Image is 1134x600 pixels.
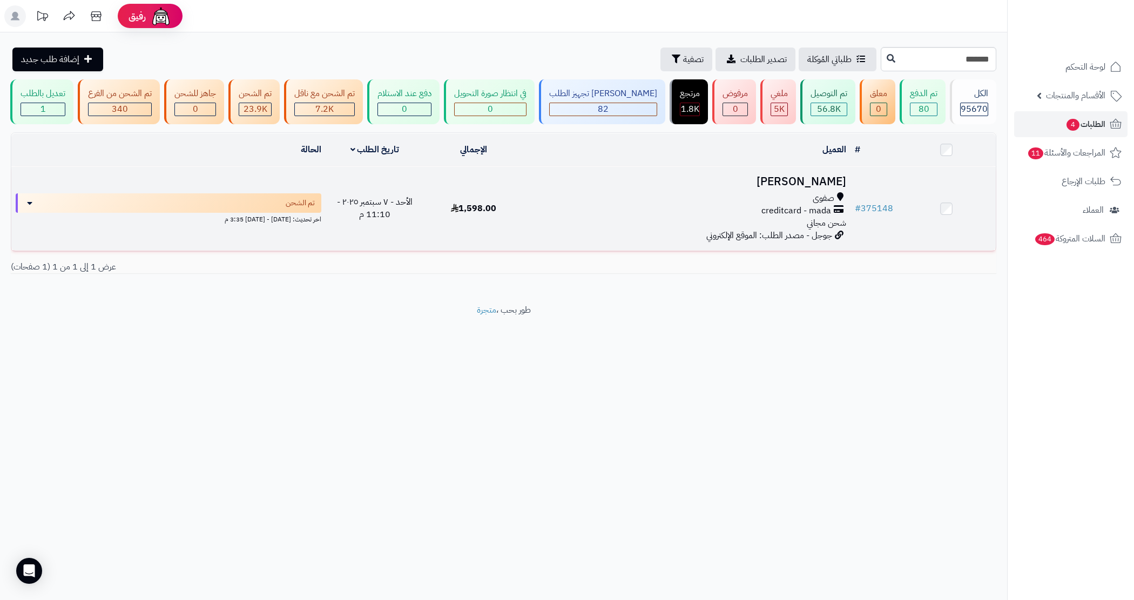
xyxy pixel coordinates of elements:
[175,103,215,116] div: 0
[774,103,785,116] span: 5K
[598,103,609,116] span: 82
[244,103,267,116] span: 23.9K
[1014,54,1128,80] a: لوحة التحكم
[239,103,271,116] div: 23926
[758,79,798,124] a: ملغي 5K
[715,48,795,71] a: تصدير الطلبات
[193,103,198,116] span: 0
[723,87,748,100] div: مرفوض
[1034,231,1105,246] span: السلات المتروكة
[12,48,103,71] a: إضافة طلب جديد
[88,87,152,100] div: تم الشحن من الفرع
[960,87,988,100] div: الكل
[21,53,79,66] span: إضافة طلب جديد
[174,87,216,100] div: جاهز للشحن
[21,87,65,100] div: تعديل بالطلب
[1066,119,1079,131] span: 4
[1014,168,1128,194] a: طلبات الإرجاع
[315,103,334,116] span: 7.2K
[1083,203,1104,218] span: العملاء
[1061,29,1124,52] img: logo-2.png
[681,103,699,116] span: 1.8K
[16,558,42,584] div: Open Intercom Messenger
[129,10,146,23] span: رفيق
[1046,88,1105,103] span: الأقسام والمنتجات
[454,87,526,100] div: في انتظار صورة التحويل
[21,103,65,116] div: 1
[301,143,321,156] a: الحالة
[16,213,321,224] div: اخر تحديث: [DATE] - [DATE] 3:35 م
[488,103,493,116] span: 0
[29,5,56,30] a: تحديثات المنصة
[455,103,526,116] div: 0
[733,103,738,116] span: 0
[226,79,282,124] a: تم الشحن 23.9K
[740,53,787,66] span: تصدير الطلبات
[537,79,667,124] a: [PERSON_NAME] تجهيز الطلب 82
[239,87,272,100] div: تم الشحن
[876,103,881,116] span: 0
[1035,233,1055,245] span: 464
[76,79,162,124] a: تم الشحن من الفرع 340
[897,79,948,124] a: تم الدفع 80
[162,79,226,124] a: جاهز للشحن 0
[8,79,76,124] a: تعديل بالطلب 1
[811,103,847,116] div: 56815
[1014,197,1128,223] a: العملاء
[294,87,355,100] div: تم الشحن مع ناقل
[680,103,699,116] div: 1820
[1062,174,1105,189] span: طلبات الإرجاع
[550,103,657,116] div: 82
[350,143,400,156] a: تاريخ الطلب
[3,261,504,273] div: عرض 1 إلى 1 من 1 (1 صفحات)
[667,79,710,124] a: مرتجع 1.8K
[723,103,747,116] div: 0
[870,103,887,116] div: 0
[549,87,657,100] div: [PERSON_NAME] تجهيز الطلب
[402,103,407,116] span: 0
[910,87,937,100] div: تم الدفع
[1014,140,1128,166] a: المراجعات والأسئلة11
[295,103,354,116] div: 7223
[817,103,841,116] span: 56.8K
[150,5,172,27] img: ai-face.png
[855,202,861,215] span: #
[460,143,487,156] a: الإجمالي
[1014,226,1128,252] a: السلات المتروكة464
[855,202,893,215] a: #375148
[919,103,929,116] span: 80
[337,195,413,221] span: الأحد - ٧ سبتمبر ٢٠٢٥ - 11:10 م
[40,103,46,116] span: 1
[1014,111,1128,137] a: الطلبات4
[807,53,852,66] span: طلباتي المُوكلة
[1065,59,1105,75] span: لوحة التحكم
[807,217,846,230] span: شحن مجاني
[910,103,937,116] div: 80
[855,143,860,156] a: #
[799,48,876,71] a: طلباتي المُوكلة
[282,79,365,124] a: تم الشحن مع ناقل 7.2K
[442,79,537,124] a: في انتظار صورة التحويل 0
[112,103,128,116] span: 340
[948,79,998,124] a: الكل95670
[710,79,758,124] a: مرفوض 0
[1065,117,1105,132] span: الطلبات
[451,202,496,215] span: 1,598.00
[961,103,988,116] span: 95670
[378,103,431,116] div: 0
[706,229,832,242] span: جوجل - مصدر الطلب: الموقع الإلكتروني
[89,103,151,116] div: 340
[680,87,700,100] div: مرتجع
[1027,145,1105,160] span: المراجعات والأسئلة
[771,103,787,116] div: 4986
[870,87,887,100] div: معلق
[858,79,897,124] a: معلق 0
[1028,147,1043,159] span: 11
[822,143,846,156] a: العميل
[771,87,788,100] div: ملغي
[798,79,858,124] a: تم التوصيل 56.8K
[813,192,834,205] span: صفوى
[527,176,846,188] h3: [PERSON_NAME]
[286,198,315,208] span: تم الشحن
[683,53,704,66] span: تصفية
